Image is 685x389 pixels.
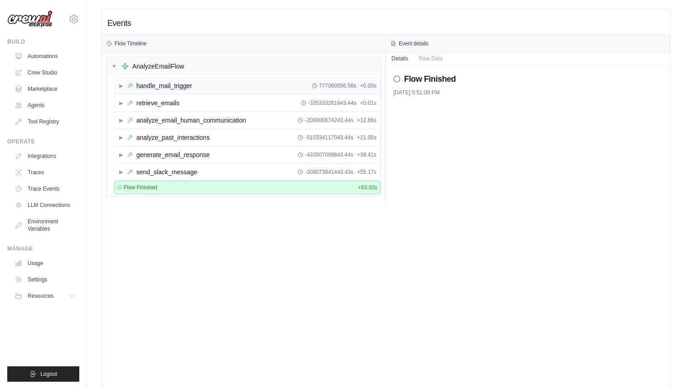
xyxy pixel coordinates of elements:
span: + 55.17s [357,168,376,176]
button: Resources [11,289,79,303]
div: analyze_past_interactions [136,133,210,142]
h3: Event details [399,40,429,47]
span: -200900674243.44s [305,117,353,124]
a: Usage [11,256,79,271]
button: Details [386,52,414,65]
span: -515334117043.44s [305,134,353,141]
a: Environment Variables [11,214,79,236]
span: + 63.83s [358,184,377,191]
span: 777060556.56s [319,82,357,89]
div: analyze_email_human_communication [136,116,246,125]
div: [DATE] 5:51:09 PM [393,89,663,96]
span: ▶ [118,82,124,89]
a: LLM Connections [11,198,79,212]
span: ▶ [118,134,124,141]
a: Agents [11,98,79,113]
span: Flow Finished [124,184,157,191]
h2: Events [107,17,131,30]
a: Tool Registry [11,114,79,129]
div: Build [7,38,79,45]
span: ▶ [118,117,124,124]
a: Crew Studio [11,65,79,80]
span: Logout [40,370,57,378]
div: retrieve_emails [136,98,179,108]
img: Logo [7,10,53,28]
div: handle_mail_trigger [136,81,192,90]
span: -209073941443.43s [305,168,353,176]
div: Operate [7,138,79,145]
button: Raw Data [414,52,449,65]
h2: Flow Finished [404,73,456,85]
h3: Flow Timeline [115,40,146,47]
a: Settings [11,272,79,287]
div: generate_email_response [136,150,210,159]
span: + 0.00s [360,82,376,89]
div: send_slack_message [136,167,198,177]
a: Traces [11,165,79,180]
a: Marketplace [11,82,79,96]
button: Logout [7,366,79,382]
a: Automations [11,49,79,64]
span: ▶ [118,99,124,107]
span: -335333281843.44s [308,99,357,107]
span: Resources [28,292,53,300]
span: + 0.01s [360,99,376,107]
span: ▶ [118,151,124,158]
a: Integrations [11,149,79,163]
span: ▶ [118,168,124,176]
div: AnalyzeEmailFlow [132,62,184,71]
span: + 39.41s [357,151,376,158]
span: ▼ [111,63,117,70]
span: + 21.05s [357,134,376,141]
a: Trace Events [11,182,79,196]
span: -433507009843.44s [305,151,353,158]
div: Manage [7,245,79,252]
span: + 12.66s [357,117,376,124]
